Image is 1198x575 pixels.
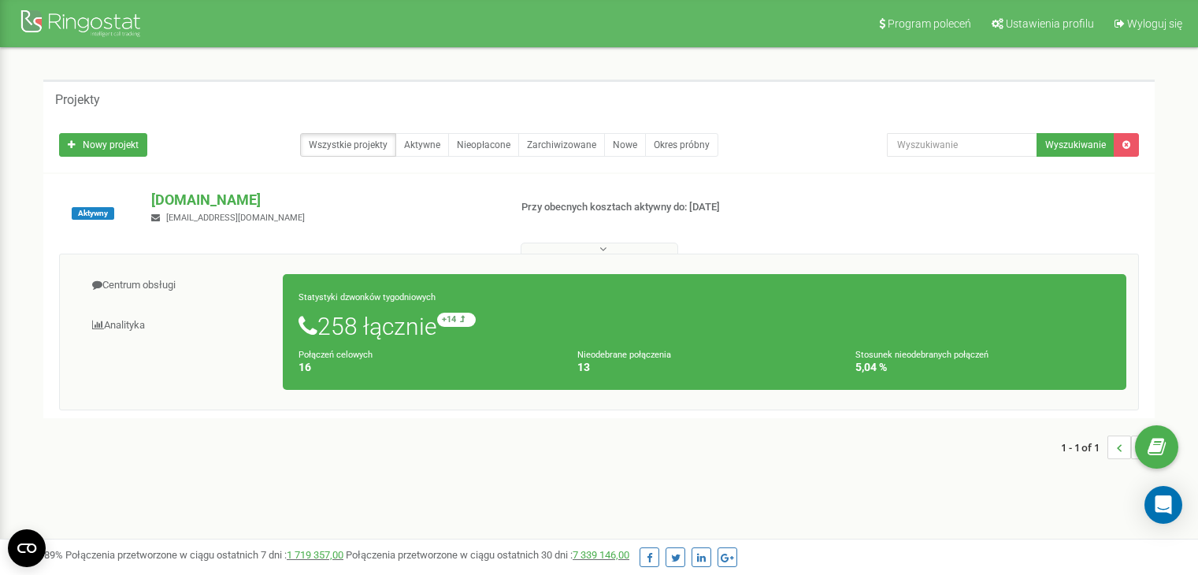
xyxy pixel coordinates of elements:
small: Stosunek nieodebranych połączeń [855,350,988,360]
a: 7 339 146,00 [573,549,629,561]
a: 1 719 357,00 [287,549,343,561]
button: Wyszukiwanie [1037,133,1115,157]
p: [DOMAIN_NAME] [151,190,495,210]
small: Nieodebrane połączenia [577,350,671,360]
a: Nieopłacone [448,133,519,157]
span: Program poleceń [888,17,971,30]
a: Zarchiwizowane [518,133,605,157]
input: Wyszukiwanie [887,133,1037,157]
a: Centrum obsługi [72,266,284,305]
h1: 258 łącznie [299,313,1111,339]
div: Open Intercom Messenger [1144,486,1182,524]
p: Przy obecnych kosztach aktywny do: [DATE] [521,200,773,215]
a: Nowe [604,133,646,157]
a: Okres próbny [645,133,718,157]
span: Połączenia przetworzone w ciągu ostatnich 30 dni : [346,549,629,561]
small: Połączeń celowych [299,350,373,360]
a: Wszystkie projekty [300,133,396,157]
button: Open CMP widget [8,529,46,567]
a: Nowy projekt [59,133,147,157]
a: Analityka [72,306,284,345]
h4: 5,04 % [855,362,1111,373]
span: Wyloguj się [1127,17,1182,30]
h5: Projekty [55,93,100,107]
nav: ... [1061,420,1155,475]
span: Aktywny [72,207,114,220]
span: Ustawienia profilu [1006,17,1094,30]
small: Statystyki dzwonków tygodniowych [299,292,436,302]
small: +14 [437,313,476,327]
a: Aktywne [395,133,449,157]
h4: 13 [577,362,833,373]
span: [EMAIL_ADDRESS][DOMAIN_NAME] [166,213,305,223]
span: 1 - 1 of 1 [1061,436,1107,459]
span: Połączenia przetworzone w ciągu ostatnich 7 dni : [65,549,343,561]
h4: 16 [299,362,554,373]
